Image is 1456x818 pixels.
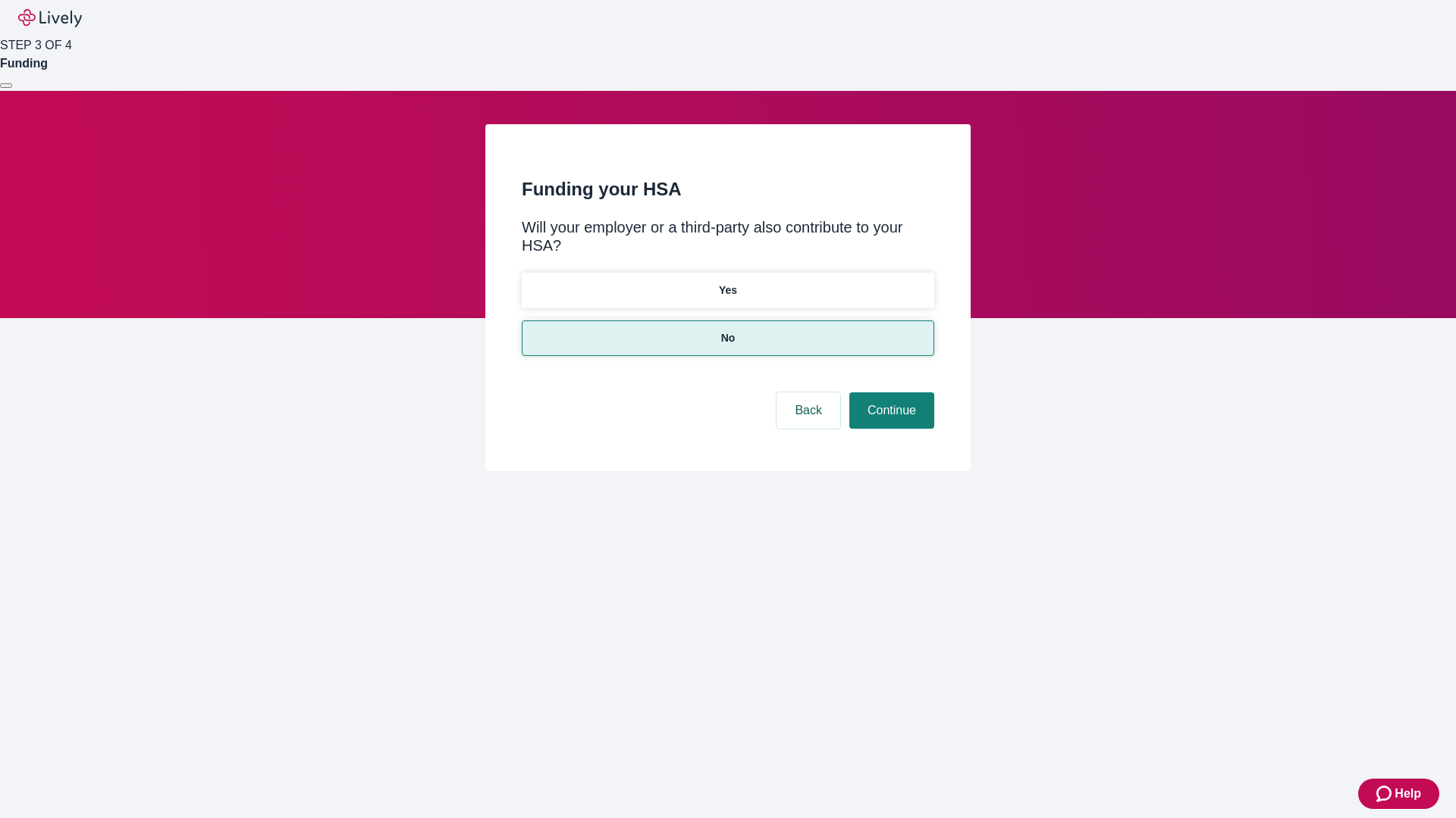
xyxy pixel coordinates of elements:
[1376,785,1395,803] svg: Zendesk support icon
[1395,785,1421,803] span: Help
[522,320,934,356] button: No
[777,392,840,429] button: Back
[719,283,737,298] p: Yes
[522,218,934,254] div: Will your employer or a third-party also contribute to your HSA?
[18,9,82,27] img: Lively
[522,273,934,308] button: Yes
[849,392,934,429] button: Continue
[1358,779,1439,809] button: Zendesk support iconHelp
[522,176,934,203] h2: Funding your HSA
[721,330,736,346] p: No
